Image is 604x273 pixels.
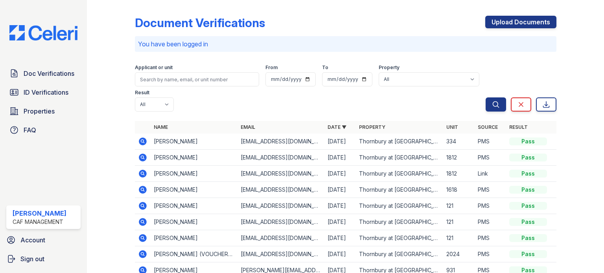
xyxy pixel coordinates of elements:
[356,198,443,214] td: Thornbury at [GEOGRAPHIC_DATA]
[446,124,458,130] a: Unit
[443,198,475,214] td: 121
[135,72,259,86] input: Search by name, email, or unit number
[475,134,506,150] td: PMS
[356,150,443,166] td: Thornbury at [GEOGRAPHIC_DATA]
[151,246,238,262] td: [PERSON_NAME] (VOUCHER) [GEOGRAPHIC_DATA]
[151,150,238,166] td: [PERSON_NAME]
[324,246,356,262] td: [DATE]
[509,186,547,194] div: Pass
[443,182,475,198] td: 1618
[509,218,547,226] div: Pass
[238,214,324,230] td: [EMAIL_ADDRESS][DOMAIN_NAME]
[151,198,238,214] td: [PERSON_NAME]
[238,134,324,150] td: [EMAIL_ADDRESS][DOMAIN_NAME]
[485,16,556,28] a: Upload Documents
[13,218,66,226] div: CAF Management
[509,234,547,242] div: Pass
[356,166,443,182] td: Thornbury at [GEOGRAPHIC_DATA]
[238,166,324,182] td: [EMAIL_ADDRESS][DOMAIN_NAME]
[475,150,506,166] td: PMS
[443,166,475,182] td: 1812
[475,246,506,262] td: PMS
[6,66,81,81] a: Doc Verifications
[265,64,278,71] label: From
[359,124,385,130] a: Property
[238,150,324,166] td: [EMAIL_ADDRESS][DOMAIN_NAME]
[475,230,506,246] td: PMS
[475,182,506,198] td: PMS
[509,124,528,130] a: Result
[478,124,498,130] a: Source
[379,64,400,71] label: Property
[238,198,324,214] td: [EMAIL_ADDRESS][DOMAIN_NAME]
[3,251,84,267] a: Sign out
[328,124,346,130] a: Date ▼
[443,246,475,262] td: 2024
[324,198,356,214] td: [DATE]
[6,122,81,138] a: FAQ
[241,124,255,130] a: Email
[24,106,55,116] span: Properties
[475,166,506,182] td: Link
[238,246,324,262] td: [EMAIL_ADDRESS][DOMAIN_NAME]
[20,254,44,264] span: Sign out
[151,230,238,246] td: [PERSON_NAME]
[24,125,36,135] span: FAQ
[24,69,74,78] span: Doc Verifications
[154,124,168,130] a: Name
[3,232,84,248] a: Account
[135,16,265,30] div: Document Verifications
[238,182,324,198] td: [EMAIL_ADDRESS][DOMAIN_NAME]
[443,230,475,246] td: 121
[151,134,238,150] td: [PERSON_NAME]
[324,214,356,230] td: [DATE]
[3,25,84,40] img: CE_Logo_Blue-a8612792a0a2168367f1c8372b55b34899dd931a85d93a1a3d3e32e68fde9ad4.png
[322,64,328,71] label: To
[238,230,324,246] td: [EMAIL_ADDRESS][DOMAIN_NAME]
[324,166,356,182] td: [DATE]
[509,202,547,210] div: Pass
[324,230,356,246] td: [DATE]
[20,235,45,245] span: Account
[151,182,238,198] td: [PERSON_NAME]
[509,170,547,178] div: Pass
[475,198,506,214] td: PMS
[356,214,443,230] td: Thornbury at [GEOGRAPHIC_DATA]
[324,134,356,150] td: [DATE]
[356,182,443,198] td: Thornbury at [GEOGRAPHIC_DATA]
[356,230,443,246] td: Thornbury at [GEOGRAPHIC_DATA]
[509,154,547,161] div: Pass
[356,134,443,150] td: Thornbury at [GEOGRAPHIC_DATA]
[443,134,475,150] td: 334
[135,64,173,71] label: Applicant or unit
[443,150,475,166] td: 1812
[324,150,356,166] td: [DATE]
[138,39,553,49] p: You have been logged in
[443,214,475,230] td: 121
[509,250,547,258] div: Pass
[475,214,506,230] td: PMS
[151,166,238,182] td: [PERSON_NAME]
[151,214,238,230] td: [PERSON_NAME]
[6,84,81,100] a: ID Verifications
[509,137,547,145] div: Pass
[6,103,81,119] a: Properties
[13,209,66,218] div: [PERSON_NAME]
[24,88,68,97] span: ID Verifications
[324,182,356,198] td: [DATE]
[135,90,149,96] label: Result
[356,246,443,262] td: Thornbury at [GEOGRAPHIC_DATA]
